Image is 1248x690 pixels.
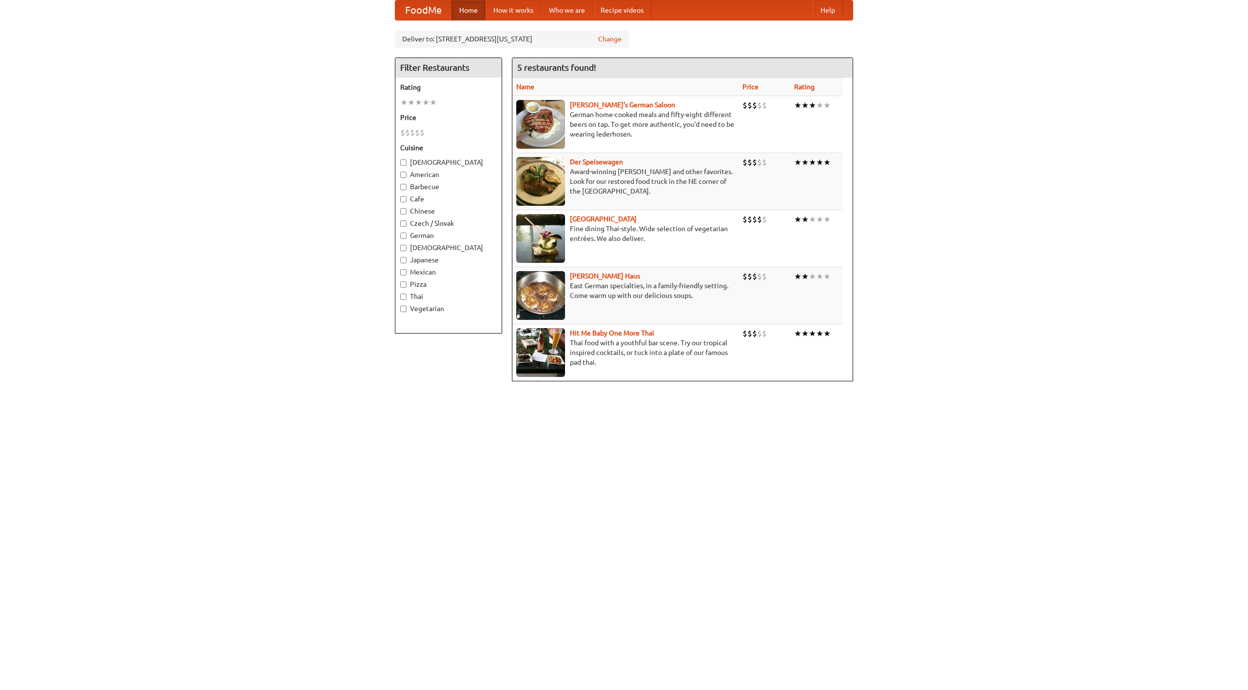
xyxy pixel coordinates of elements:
li: ★ [408,97,415,108]
div: Deliver to: [STREET_ADDRESS][US_STATE] [395,30,629,48]
li: $ [752,214,757,225]
img: satay.jpg [516,214,565,263]
a: [GEOGRAPHIC_DATA] [570,215,637,223]
input: Pizza [400,281,407,288]
a: Change [598,34,622,44]
label: Chinese [400,206,497,216]
p: East German specialties, in a family-friendly setting. Come warm up with our delicious soups. [516,281,735,300]
li: $ [757,157,762,168]
label: Barbecue [400,182,497,192]
li: ★ [801,328,809,339]
li: ★ [816,157,823,168]
input: Mexican [400,269,407,276]
label: Thai [400,292,497,301]
input: Chinese [400,208,407,215]
li: $ [752,271,757,282]
li: $ [762,157,767,168]
li: $ [405,127,410,138]
li: ★ [801,271,809,282]
input: Vegetarian [400,306,407,312]
img: kohlhaus.jpg [516,271,565,320]
li: $ [757,271,762,282]
a: Rating [794,83,815,91]
li: ★ [794,328,801,339]
label: Japanese [400,255,497,265]
li: ★ [816,271,823,282]
label: Cafe [400,194,497,204]
label: [DEMOGRAPHIC_DATA] [400,243,497,253]
ng-pluralize: 5 restaurants found! [517,63,596,72]
a: Home [451,0,486,20]
input: Czech / Slovak [400,220,407,227]
li: $ [762,214,767,225]
li: ★ [429,97,437,108]
li: $ [742,214,747,225]
h4: Filter Restaurants [395,58,502,78]
li: $ [747,328,752,339]
li: $ [747,214,752,225]
li: $ [400,127,405,138]
p: German home-cooked meals and fifty-eight different beers on tap. To get more authentic, you'd nee... [516,110,735,139]
li: ★ [415,97,422,108]
a: How it works [486,0,541,20]
input: Thai [400,294,407,300]
input: [DEMOGRAPHIC_DATA] [400,245,407,251]
label: Czech / Slovak [400,218,497,228]
li: ★ [801,157,809,168]
input: [DEMOGRAPHIC_DATA] [400,159,407,166]
li: ★ [422,97,429,108]
img: babythai.jpg [516,328,565,377]
a: Hit Me Baby One More Thai [570,329,654,337]
li: ★ [794,271,801,282]
li: $ [757,100,762,111]
a: [PERSON_NAME] Haus [570,272,640,280]
label: American [400,170,497,179]
li: $ [757,214,762,225]
li: $ [410,127,415,138]
li: $ [742,100,747,111]
input: Cafe [400,196,407,202]
li: ★ [823,100,831,111]
li: $ [757,328,762,339]
li: $ [742,271,747,282]
li: $ [752,100,757,111]
li: ★ [801,100,809,111]
li: $ [762,100,767,111]
input: American [400,172,407,178]
li: $ [742,157,747,168]
li: $ [420,127,425,138]
label: [DEMOGRAPHIC_DATA] [400,158,497,167]
a: Who we are [541,0,593,20]
li: $ [752,157,757,168]
li: ★ [809,100,816,111]
a: Der Speisewagen [570,158,623,166]
label: German [400,231,497,240]
li: $ [747,157,752,168]
li: ★ [816,100,823,111]
h5: Cuisine [400,143,497,153]
li: $ [747,100,752,111]
li: ★ [809,328,816,339]
label: Vegetarian [400,304,497,314]
p: Fine dining Thai-style. Wide selection of vegetarian entrées. We also deliver. [516,224,735,243]
img: esthers.jpg [516,100,565,149]
li: ★ [400,97,408,108]
label: Mexican [400,267,497,277]
a: [PERSON_NAME]'s German Saloon [570,101,675,109]
li: ★ [823,157,831,168]
input: German [400,233,407,239]
a: Price [742,83,759,91]
li: ★ [816,328,823,339]
li: ★ [809,157,816,168]
li: ★ [794,157,801,168]
img: speisewagen.jpg [516,157,565,206]
p: Award-winning [PERSON_NAME] and other favorites. Look for our restored food truck in the NE corne... [516,167,735,196]
li: $ [747,271,752,282]
li: ★ [809,214,816,225]
li: $ [762,271,767,282]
